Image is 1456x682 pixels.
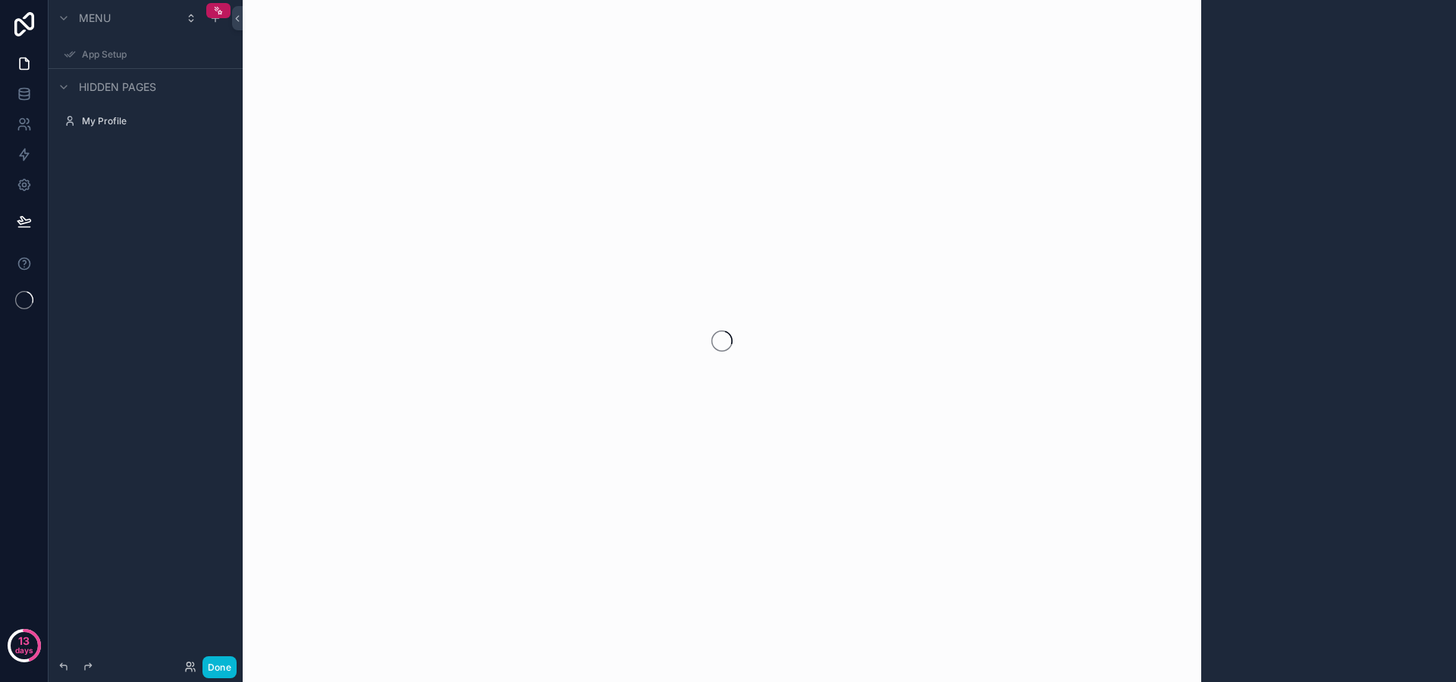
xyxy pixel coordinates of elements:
[82,48,231,61] label: App Setup
[18,634,30,649] p: 13
[15,640,33,661] p: days
[79,80,156,95] span: Hidden pages
[202,656,237,678] button: Done
[79,11,111,26] span: Menu
[82,115,231,127] label: My Profile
